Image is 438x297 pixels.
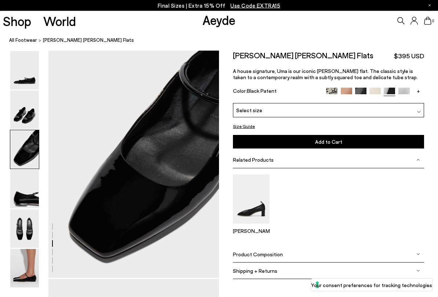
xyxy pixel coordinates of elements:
a: Narissa Ruched Pumps [PERSON_NAME] [233,219,270,234]
label: Your consent preferences for tracking technologies [311,281,432,289]
p: [PERSON_NAME] [233,228,270,234]
img: Uma Mary-Jane Flats - Image 5 [10,210,39,248]
nav: breadcrumb [9,31,438,51]
img: Uma Mary-Jane Flats - Image 6 [10,249,39,288]
img: svg%3E [416,158,420,162]
a: Aeyde [202,12,236,27]
div: Color: [233,88,320,96]
span: Add to Cart [315,139,342,145]
a: World [43,15,76,27]
span: Select size [236,107,262,114]
img: Narissa Ruched Pumps [233,175,270,224]
img: Uma Mary-Jane Flats - Image 2 [10,91,39,129]
img: svg%3E [416,269,420,273]
button: Add to Cart [233,135,424,149]
img: Uma Mary-Jane Flats - Image 4 [10,170,39,209]
span: Navigate to /collections/ss25-final-sizes [230,2,280,9]
span: 0 [431,19,435,23]
p: A house signature, Uma is our iconic [PERSON_NAME] flat. The classic style is taken to a contempo... [233,68,424,81]
span: Related Products [233,157,274,163]
img: Uma Mary-Jane Flats - Image 1 [10,51,39,90]
img: svg%3E [416,253,420,256]
span: Shipping + Returns [233,268,277,274]
h2: [PERSON_NAME] [PERSON_NAME] Flats [233,51,373,60]
p: Final Sizes | Extra 15% Off [158,1,281,10]
span: Black Patent [247,88,277,94]
a: Shop [3,15,31,27]
span: $395 USD [394,52,424,61]
span: Product Composition [233,252,283,258]
button: Size Guide [233,122,255,131]
button: Your consent preferences for tracking technologies [311,279,432,291]
img: Uma Mary-Jane Flats - Image 3 [10,131,39,169]
img: svg%3E [417,110,421,114]
a: + [413,88,424,95]
a: All Footwear [9,37,37,44]
span: [PERSON_NAME] [PERSON_NAME] Flats [43,37,134,44]
a: 0 [424,17,431,25]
